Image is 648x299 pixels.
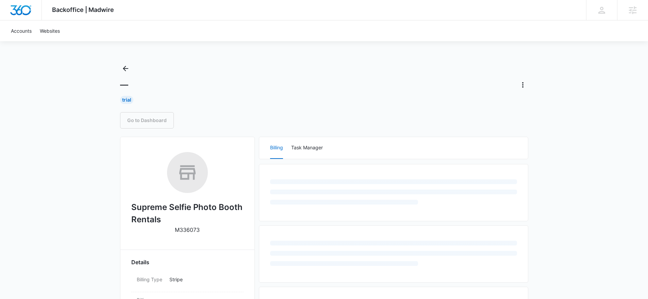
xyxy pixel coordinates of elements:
dt: Billing Type [137,276,164,283]
div: Trial [120,96,133,104]
h1: — [120,80,128,90]
button: Actions [517,79,528,90]
p: Stripe [169,276,238,283]
span: Backoffice | Madwire [52,6,114,13]
a: Accounts [7,20,36,41]
div: Billing TypeStripe [131,272,244,292]
p: M336073 [175,226,200,234]
a: Websites [36,20,64,41]
h2: Supreme Selfie Photo Booth Rentals [131,201,244,226]
span: Details [131,258,149,266]
button: Back [120,63,131,74]
button: Task Manager [291,137,323,159]
button: Billing [270,137,283,159]
a: Go to Dashboard [120,112,174,129]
